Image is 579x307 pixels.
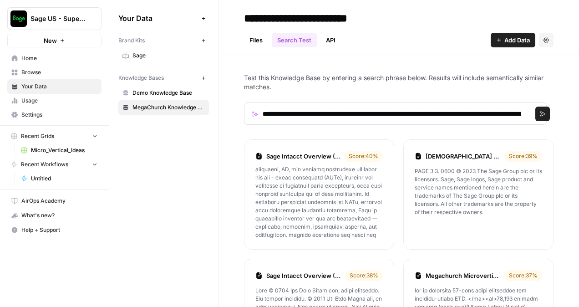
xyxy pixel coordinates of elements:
[21,82,97,91] span: Your Data
[7,34,102,47] button: New
[17,171,102,186] a: Untitled
[17,143,102,158] a: Micro_Vertical_Ideas
[344,151,383,162] div: Score: 40 %
[30,14,86,23] span: Sage US - Super Marketer
[21,111,97,119] span: Settings
[21,160,68,169] span: Recent Workflows
[266,152,340,161] a: Sage Intacct Overview (2).pdf
[21,132,54,140] span: Recent Grids
[118,100,209,115] a: MegaChurch Knowledge Base
[21,54,97,62] span: Home
[21,68,97,77] span: Browse
[7,93,102,108] a: Usage
[426,152,501,161] a: [DEMOGRAPHIC_DATA] - Sage Intacct Success Story.pdf
[272,33,317,47] a: Search Test
[118,13,198,24] span: Your Data
[266,271,341,280] a: Sage Intacct Overview (2).pdf
[7,208,102,223] button: What's new?
[7,107,102,122] a: Settings
[504,36,530,45] span: Add Data
[7,158,102,171] button: Recent Workflows
[7,65,102,80] a: Browse
[31,146,97,154] span: Micro_Vertical_Ideas
[44,36,57,45] span: New
[255,167,383,238] p: Lore Ipsu dolo sitame conse adip elit Sedd eius tempor incid utla etdo Magn aliquaen ad minimven ...
[10,10,27,27] img: Sage US - Super Marketer Logo
[7,223,102,237] button: Help + Support
[118,86,209,100] a: Demo Knowledge Base
[7,129,102,143] button: Recent Grids
[244,102,547,125] input: Search phrase
[31,174,97,183] span: Untitled
[7,7,102,30] button: Workspace: Sage US - Super Marketer
[504,151,542,162] div: Score: 39 %
[118,48,209,63] a: Sage
[7,51,102,66] a: Home
[320,33,341,47] a: API
[345,270,383,281] div: Score: 38 %
[132,51,205,60] span: Sage
[21,97,97,105] span: Usage
[118,74,164,82] span: Knowledge Bases
[244,33,268,47] a: Files
[244,73,554,92] p: Test this Knowledge Base by entering a search phrase below. Results will include semantically sim...
[21,197,97,205] span: AirOps Academy
[504,270,542,281] div: Score: 37 %
[118,36,145,45] span: Brand Kits
[415,167,542,238] p: PAGE 3 3. 0600 © 2023 The Sage Group plc or its licensors. Sage, Sage logos, Sage product and ser...
[132,89,205,97] span: Demo Knowledge Base
[491,33,535,47] button: Add Data
[7,79,102,94] a: Your Data
[426,271,501,280] a: Megachurch Microvertical Plan - [DATE].docx
[132,103,205,112] span: MegaChurch Knowledge Base
[8,209,101,222] div: What's new?
[7,194,102,208] a: AirOps Academy
[21,226,97,234] span: Help + Support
